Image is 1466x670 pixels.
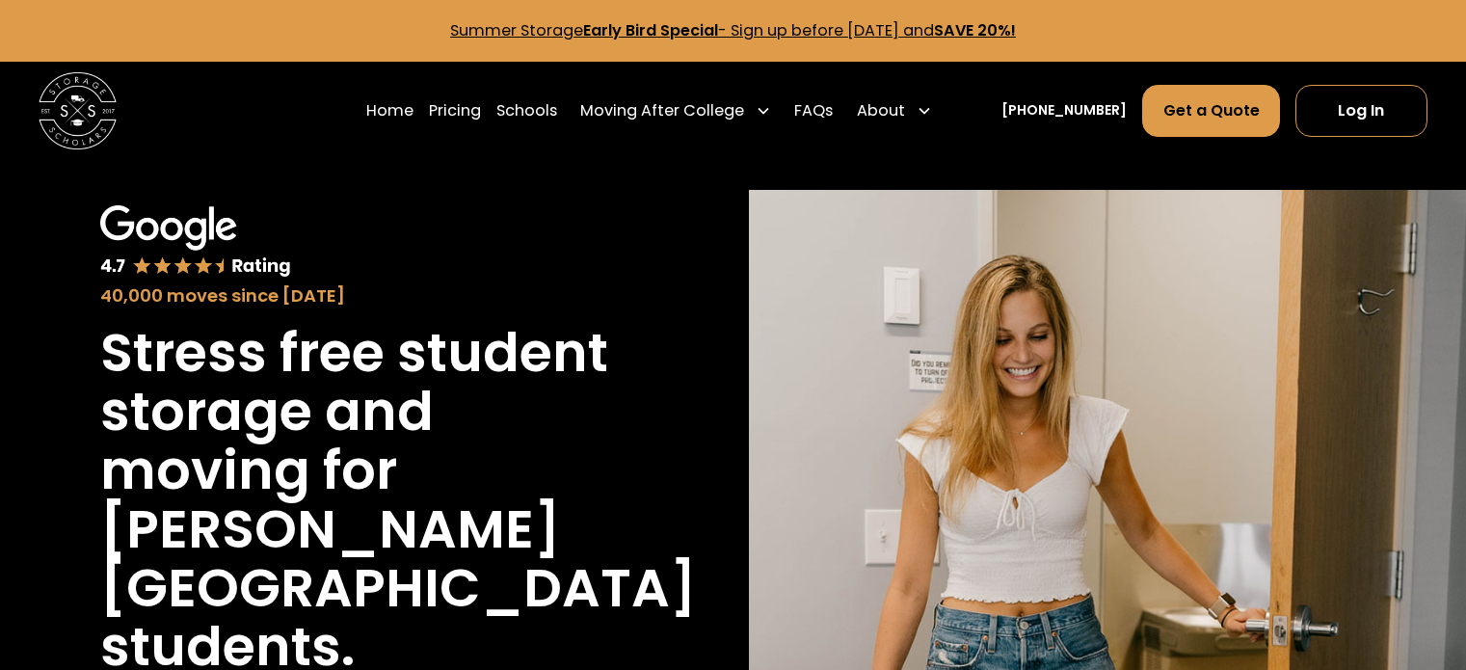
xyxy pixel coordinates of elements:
strong: SAVE 20%! [934,19,1016,41]
img: Google 4.7 star rating [100,205,290,279]
strong: Early Bird Special [583,19,718,41]
h1: [PERSON_NAME][GEOGRAPHIC_DATA] [100,500,696,618]
h1: Stress free student storage and moving for [100,324,617,500]
a: Home [366,84,413,138]
a: FAQs [794,84,833,138]
a: Get a Quote [1142,85,1279,137]
a: Pricing [429,84,481,138]
div: Moving After College [580,99,744,122]
div: 40,000 moves since [DATE] [100,282,617,308]
img: Storage Scholars main logo [39,72,117,150]
a: Schools [496,84,557,138]
div: About [857,99,905,122]
a: Log In [1295,85,1427,137]
a: [PHONE_NUMBER] [1001,100,1127,121]
a: Summer StorageEarly Bird Special- Sign up before [DATE] andSAVE 20%! [450,19,1016,41]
